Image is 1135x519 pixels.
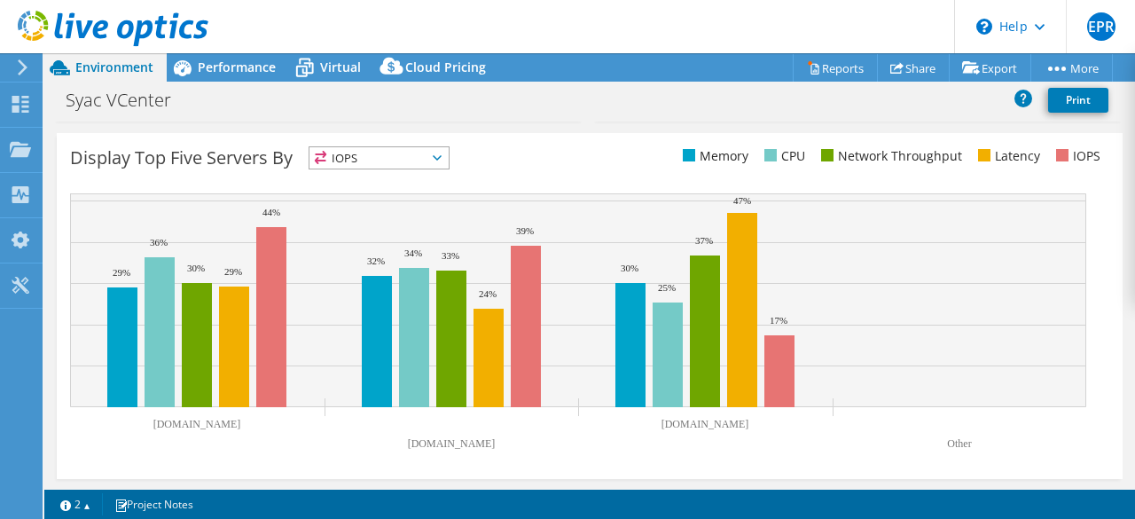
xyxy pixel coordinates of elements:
[75,59,153,75] span: Environment
[102,493,206,515] a: Project Notes
[367,256,385,266] text: 32%
[516,225,534,236] text: 39%
[817,146,962,166] li: Network Throughput
[974,146,1040,166] li: Latency
[113,267,130,278] text: 29%
[947,437,971,450] text: Other
[770,315,787,326] text: 17%
[733,195,751,206] text: 47%
[949,54,1031,82] a: Export
[1052,146,1100,166] li: IOPS
[621,263,638,273] text: 30%
[320,59,361,75] span: Virtual
[262,207,280,217] text: 44%
[58,90,199,110] h1: Syac VCenter
[198,59,276,75] span: Performance
[405,59,486,75] span: Cloud Pricing
[1087,12,1115,41] span: EPR
[695,235,713,246] text: 37%
[408,437,496,450] text: [DOMAIN_NAME]
[658,282,676,293] text: 25%
[1048,88,1108,113] a: Print
[479,288,497,299] text: 24%
[976,19,992,35] svg: \n
[187,263,205,273] text: 30%
[678,146,748,166] li: Memory
[224,266,242,277] text: 29%
[309,147,449,169] span: IOPS
[153,418,241,430] text: [DOMAIN_NAME]
[661,418,749,430] text: [DOMAIN_NAME]
[442,250,459,261] text: 33%
[1030,54,1113,82] a: More
[877,54,950,82] a: Share
[150,237,168,248] text: 36%
[760,146,805,166] li: CPU
[793,54,878,82] a: Reports
[48,493,103,515] a: 2
[404,248,422,258] text: 34%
